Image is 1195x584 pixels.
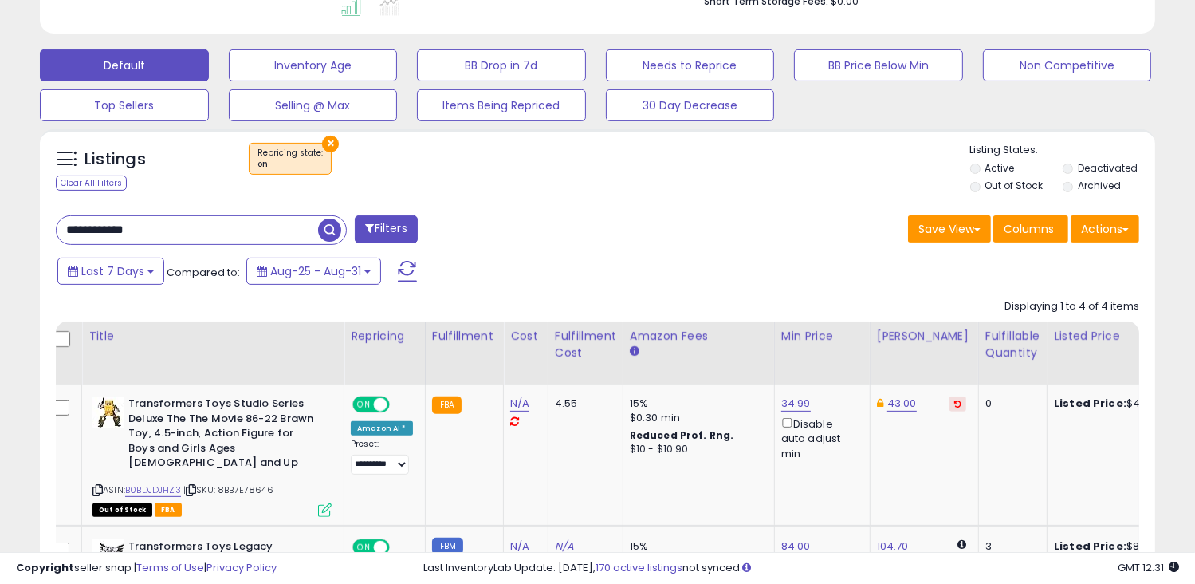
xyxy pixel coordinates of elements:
div: Amazon AI * [351,421,413,436]
h5: Listings [85,148,146,171]
span: Compared to: [167,265,240,280]
b: Reduced Prof. Rng. [630,428,734,442]
div: 15% [630,397,762,411]
a: 170 active listings [596,560,682,575]
a: 43.00 [887,396,917,412]
div: Clear All Filters [56,176,127,191]
img: 410S2riJevL._SL40_.jpg [92,397,124,428]
button: Inventory Age [229,49,398,81]
div: Last InventoryLab Update: [DATE], not synced. [423,561,1179,576]
button: Needs to Reprice [606,49,775,81]
div: Amazon Fees [630,328,768,345]
a: 34.99 [781,396,811,412]
label: Archived [1078,179,1121,192]
button: Non Competitive [983,49,1152,81]
button: Top Sellers [40,89,209,121]
div: seller snap | | [16,561,277,576]
small: FBA [432,397,462,414]
label: Active [985,161,1014,175]
div: Preset: [351,439,413,475]
button: Save View [908,215,991,243]
span: Repricing state : [257,147,323,171]
div: Min Price [781,328,863,345]
span: 2025-09-9 12:31 GMT [1118,560,1179,575]
button: Filters [355,215,417,243]
div: Fulfillment Cost [555,328,616,361]
span: | SKU: 8BB7E78646 [183,483,273,496]
div: $10 - $10.90 [630,443,762,456]
div: 4.55 [555,397,611,411]
button: Columns [993,215,1068,243]
button: Last 7 Days [57,258,164,285]
strong: Copyright [16,560,74,575]
span: Last 7 Days [81,263,144,279]
a: Privacy Policy [206,560,277,575]
span: Aug-25 - Aug-31 [270,263,361,279]
div: Fulfillment [432,328,497,345]
div: $42.75 [1054,397,1186,411]
div: Title [88,328,337,345]
div: Displaying 1 to 4 of 4 items [1004,299,1139,314]
button: Selling @ Max [229,89,398,121]
span: FBA [155,503,182,517]
b: Transformers Toys Studio Series Deluxe The The Movie 86-22 Brawn Toy, 4.5-inch, Action Figure for... [128,397,322,475]
button: Items Being Repriced [417,89,586,121]
small: Amazon Fees. [630,345,639,359]
button: Actions [1071,215,1139,243]
div: Fulfillable Quantity [985,328,1040,361]
button: Default [40,49,209,81]
button: 30 Day Decrease [606,89,775,121]
a: N/A [510,396,529,412]
a: Terms of Use [136,560,204,575]
div: ASIN: [92,397,332,515]
label: Out of Stock [985,179,1043,192]
div: Repricing [351,328,419,345]
div: Cost [510,328,541,345]
b: Listed Price: [1054,396,1126,411]
span: Columns [1004,221,1054,237]
div: Disable auto adjust min [781,415,858,461]
div: [PERSON_NAME] [877,328,972,345]
span: All listings that are currently out of stock and unavailable for purchase on Amazon [92,503,152,517]
a: B0BDJDJHZ3 [125,483,181,497]
label: Deactivated [1078,161,1138,175]
button: Aug-25 - Aug-31 [246,258,381,285]
div: 0 [985,397,1035,411]
div: $0.30 min [630,411,762,425]
button: BB Drop in 7d [417,49,586,81]
div: Listed Price [1054,328,1192,345]
span: ON [354,398,374,412]
div: on [257,159,323,170]
p: Listing States: [970,143,1155,158]
span: OFF [387,398,413,412]
button: BB Price Below Min [794,49,963,81]
button: × [322,136,339,152]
